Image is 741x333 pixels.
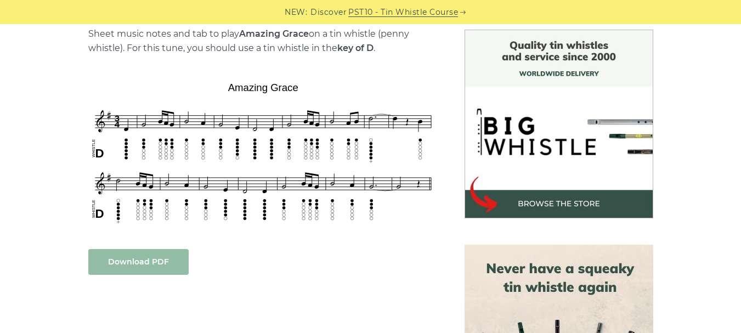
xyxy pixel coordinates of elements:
img: Amazing Grace Tin Whistle Tab & Sheet Music [88,78,438,227]
a: Download PDF [88,249,189,275]
span: Discover [310,6,347,19]
a: PST10 - Tin Whistle Course [348,6,458,19]
p: Sheet music notes and tab to play on a tin whistle (penny whistle). For this tune, you should use... [88,27,438,55]
img: BigWhistle Tin Whistle Store [465,30,653,218]
strong: key of D [337,43,374,53]
span: NEW: [285,6,307,19]
strong: Amazing Grace [239,29,309,39]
